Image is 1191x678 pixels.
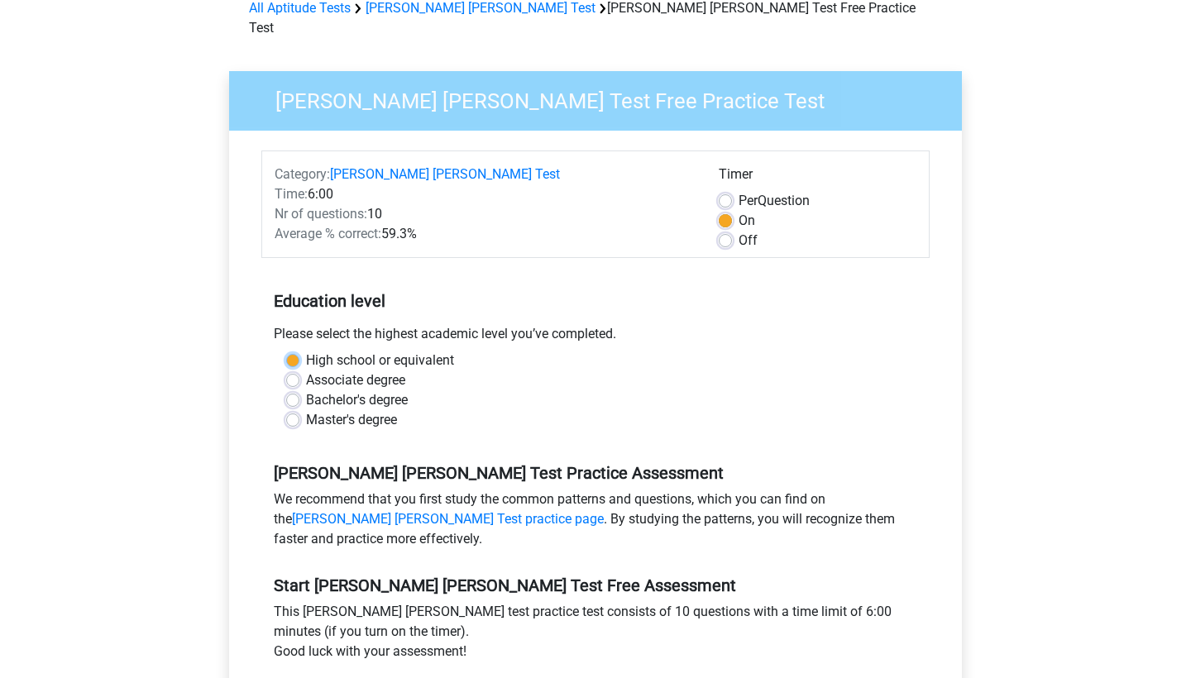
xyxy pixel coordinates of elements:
[739,193,758,208] span: Per
[275,206,367,222] span: Nr of questions:
[739,191,810,211] label: Question
[261,489,930,556] div: We recommend that you first study the common patterns and questions, which you can find on the . ...
[274,575,917,595] h5: Start [PERSON_NAME] [PERSON_NAME] Test Free Assessment
[262,184,706,204] div: 6:00
[261,324,930,351] div: Please select the highest academic level you’ve completed.
[274,463,917,483] h5: [PERSON_NAME] [PERSON_NAME] Test Practice Assessment
[306,390,408,410] label: Bachelor's degree
[275,186,308,202] span: Time:
[306,410,397,430] label: Master's degree
[275,226,381,241] span: Average % correct:
[262,204,706,224] div: 10
[306,370,405,390] label: Associate degree
[256,82,949,114] h3: [PERSON_NAME] [PERSON_NAME] Test Free Practice Test
[292,511,604,527] a: [PERSON_NAME] [PERSON_NAME] Test practice page
[275,166,330,182] span: Category:
[306,351,454,370] label: High school or equivalent
[274,284,917,318] h5: Education level
[739,211,755,231] label: On
[261,602,930,668] div: This [PERSON_NAME] [PERSON_NAME] test practice test consists of 10 questions with a time limit of...
[330,166,560,182] a: [PERSON_NAME] [PERSON_NAME] Test
[739,231,758,251] label: Off
[262,224,706,244] div: 59.3%
[719,165,916,191] div: Timer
